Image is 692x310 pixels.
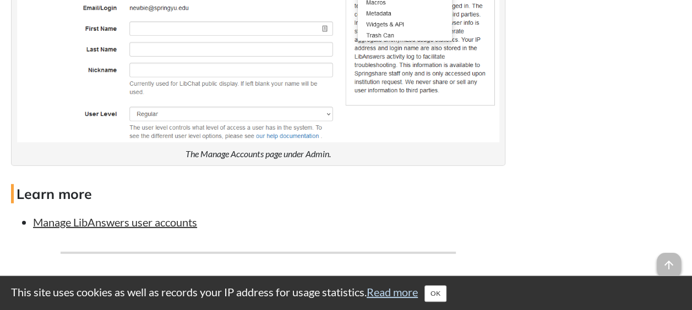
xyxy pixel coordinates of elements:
[424,285,446,302] button: Close
[33,215,197,229] a: Manage LibAnswers user accounts
[657,254,681,267] a: arrow_upward
[657,253,681,277] span: arrow_upward
[367,285,418,298] a: Read more
[11,184,505,203] h4: Learn more
[186,148,330,160] figcaption: The Manage Accounts page under Admin.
